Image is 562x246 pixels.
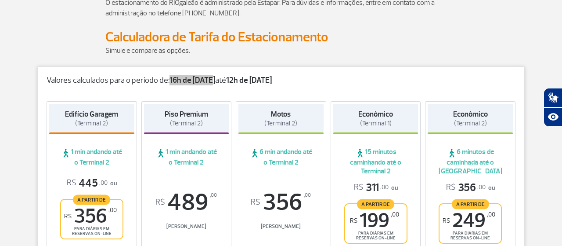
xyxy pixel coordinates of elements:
[350,211,399,231] span: 199
[238,147,324,167] span: 6 min andando até o Terminal 2
[353,231,399,241] span: para diárias em reservas on-line
[108,206,117,214] sup: ,00
[67,176,108,190] span: 445
[68,226,115,236] span: para diárias em reservas on-line
[454,119,487,128] span: (Terminal 2)
[446,181,495,195] p: ou
[304,191,311,200] sup: ,00
[271,110,291,119] strong: Motos
[446,181,486,195] span: 356
[443,217,450,224] sup: R$
[47,76,515,85] p: Valores calculados para o período de: até
[67,176,117,190] p: ou
[544,88,562,107] button: Abrir tradutor de língua de sinais.
[428,147,513,176] span: 6 minutos de caminhada até o [GEOGRAPHIC_DATA]
[238,191,324,214] span: 356
[49,147,134,167] span: 1 min andando até o Terminal 2
[169,75,215,85] strong: 16h de [DATE]
[544,88,562,127] div: Plugin de acessibilidade da Hand Talk.
[333,147,418,176] span: 15 minutos caminhando até o Terminal 2
[105,29,457,45] h2: Calculadora de Tarifa do Estacionamento
[357,199,394,209] span: A partir de
[226,75,272,85] strong: 12h de [DATE]
[144,223,229,230] span: [PERSON_NAME]
[360,119,392,128] span: (Terminal 1)
[264,119,297,128] span: (Terminal 2)
[447,231,494,241] span: para diárias em reservas on-line
[155,198,165,207] sup: R$
[105,45,457,56] p: Simule e compare as opções.
[453,110,488,119] strong: Econômico
[544,107,562,127] button: Abrir recursos assistivos.
[144,147,229,167] span: 1 min andando até o Terminal 2
[170,119,203,128] span: (Terminal 2)
[165,110,208,119] strong: Piso Premium
[75,119,108,128] span: (Terminal 2)
[350,217,357,224] sup: R$
[452,199,489,209] span: A partir de
[65,110,118,119] strong: Edifício Garagem
[251,198,260,207] sup: R$
[64,206,117,226] span: 356
[210,191,217,200] sup: ,00
[487,211,495,218] sup: ,00
[443,211,495,231] span: 249
[144,191,229,214] span: 489
[64,213,72,220] sup: R$
[358,110,393,119] strong: Econômico
[354,181,398,195] p: ou
[73,195,110,205] span: A partir de
[238,223,324,230] span: [PERSON_NAME]
[354,181,389,195] span: 311
[391,211,399,218] sup: ,00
